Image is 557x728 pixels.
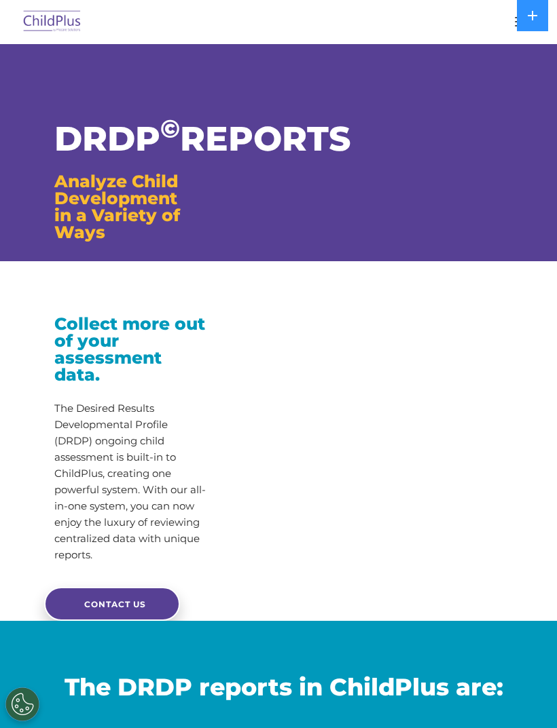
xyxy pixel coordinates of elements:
button: Cookies Settings [5,687,39,721]
h2: The DRDP reports in ChildPlus are: [10,672,557,702]
p: The Desired Results Developmental Profile (DRDP) ongoing child assessment is built-in to ChildPlu... [54,400,209,563]
img: ChildPlus by Procare Solutions [20,6,84,38]
span: Analyze Child Development [54,171,178,208]
span: in a Variety of Ways [54,205,180,242]
h1: DRDP REPORTS [54,122,209,156]
h3: Collect more out of your assessment data. [54,315,209,383]
span: CONTACT US [84,599,146,609]
a: CONTACT US [44,587,180,621]
sup: © [160,113,180,144]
